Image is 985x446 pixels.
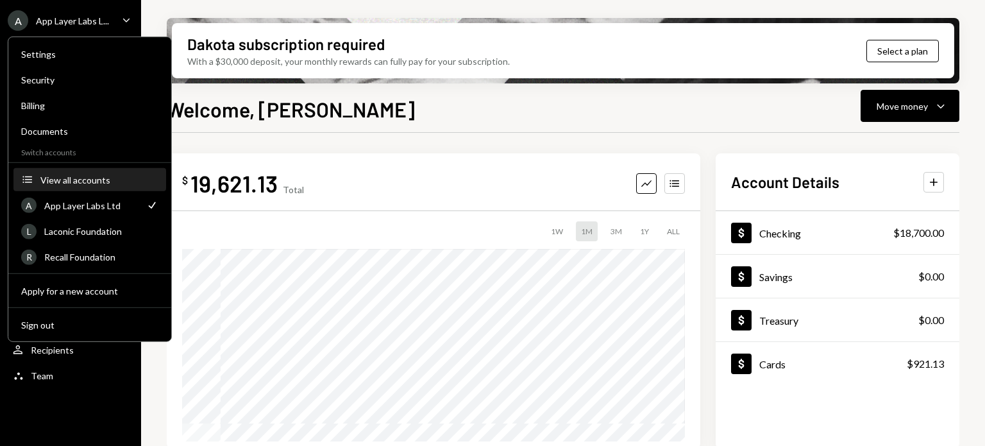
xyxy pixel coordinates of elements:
[44,226,158,237] div: Laconic Foundation
[44,252,158,262] div: Recall Foundation
[866,40,939,62] button: Select a plan
[8,10,28,31] div: A
[21,198,37,213] div: A
[21,126,158,137] div: Documents
[731,171,839,193] h2: Account Details
[21,249,37,264] div: R
[13,94,166,117] a: Billing
[759,358,786,370] div: Cards
[635,221,654,241] div: 1Y
[13,219,166,243] a: LLaconic Foundation
[759,314,798,327] div: Treasury
[13,314,166,337] button: Sign out
[21,49,158,60] div: Settings
[716,255,959,298] a: Savings$0.00
[861,90,959,122] button: Move money
[662,221,685,241] div: ALL
[36,15,109,26] div: App Layer Labs L...
[8,338,133,361] a: Recipients
[187,33,385,55] div: Dakota subscription required
[13,169,166,192] button: View all accounts
[31,370,53,381] div: Team
[907,356,944,372] div: $921.13
[576,221,598,241] div: 1M
[877,99,928,113] div: Move money
[21,74,158,85] div: Security
[13,119,166,142] a: Documents
[44,200,138,210] div: App Layer Labs Ltd
[759,271,793,283] div: Savings
[918,313,944,328] div: $0.00
[13,68,166,91] a: Security
[13,245,166,268] a: RRecall Foundation
[8,145,171,157] div: Switch accounts
[716,298,959,341] a: Treasury$0.00
[31,345,74,356] div: Recipients
[21,223,37,239] div: L
[546,221,568,241] div: 1W
[13,280,166,303] button: Apply for a new account
[187,55,510,68] div: With a $30,000 deposit, your monthly rewards can fully pay for your subscription.
[21,285,158,296] div: Apply for a new account
[716,342,959,385] a: Cards$921.13
[21,319,158,330] div: Sign out
[21,100,158,111] div: Billing
[283,184,304,195] div: Total
[8,364,133,387] a: Team
[893,225,944,241] div: $18,700.00
[605,221,627,241] div: 3M
[716,211,959,254] a: Checking$18,700.00
[40,174,158,185] div: View all accounts
[759,227,801,239] div: Checking
[190,169,278,198] div: 19,621.13
[918,269,944,284] div: $0.00
[13,42,166,65] a: Settings
[167,96,415,122] h1: Welcome, [PERSON_NAME]
[182,174,188,187] div: $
